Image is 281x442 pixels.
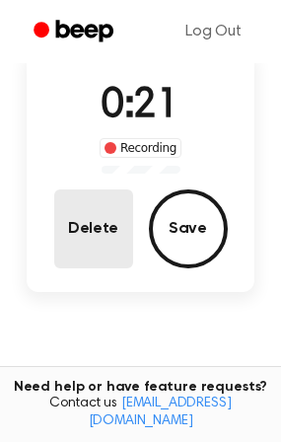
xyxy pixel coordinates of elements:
[89,397,232,428] a: [EMAIL_ADDRESS][DOMAIN_NAME]
[54,189,133,268] button: Delete Audio Record
[166,8,261,55] a: Log Out
[100,138,181,158] div: Recording
[12,396,269,430] span: Contact us
[20,13,131,51] a: Beep
[101,86,179,127] span: 0:21
[149,189,228,268] button: Save Audio Record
